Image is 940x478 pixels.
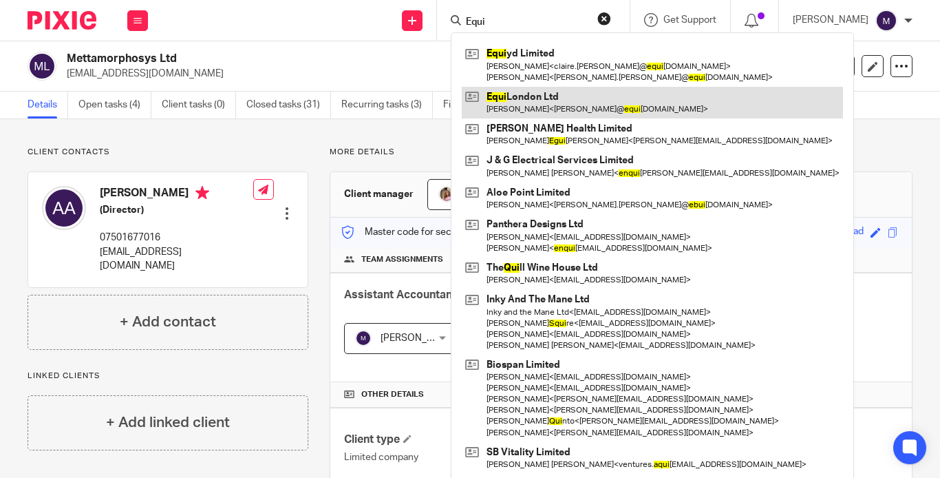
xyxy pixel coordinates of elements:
span: [PERSON_NAME] [381,333,456,343]
h4: [PERSON_NAME] [100,186,253,203]
h4: Client type [344,433,621,447]
h2: Mettamorphosys Ltd [67,52,594,66]
h4: + Add contact [120,311,216,333]
a: Recurring tasks (3) [341,92,433,118]
p: More details [330,147,912,158]
img: svg%3E [355,330,372,346]
button: Clear [597,12,611,25]
img: Pixie [28,11,96,30]
a: Closed tasks (31) [246,92,331,118]
span: Get Support [663,15,716,25]
span: Other details [361,389,424,400]
p: [PERSON_NAME] [793,13,868,27]
img: svg%3E [42,186,86,230]
i: Primary [195,186,209,200]
p: Client contacts [28,147,308,158]
p: Linked clients [28,371,308,382]
p: 07501677016 [100,231,253,245]
p: Limited company [344,450,621,464]
h3: Client manager [344,187,414,201]
input: Search [464,17,588,29]
img: MicrosoftTeams-image%20(5).png [438,186,455,202]
img: svg%3E [28,52,56,81]
p: [EMAIL_ADDRESS][DOMAIN_NAME] [100,245,253,273]
a: Details [28,92,68,118]
img: svg%3E [875,10,897,32]
a: Files [443,92,474,118]
span: Assistant Accountant [344,289,456,300]
h5: (Director) [100,203,253,217]
h4: + Add linked client [106,412,230,433]
span: Team assignments [361,254,443,265]
a: Client tasks (0) [162,92,236,118]
a: Open tasks (4) [78,92,151,118]
p: Master code for secure communications and files [341,225,578,239]
p: [EMAIL_ADDRESS][DOMAIN_NAME] [67,67,725,81]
